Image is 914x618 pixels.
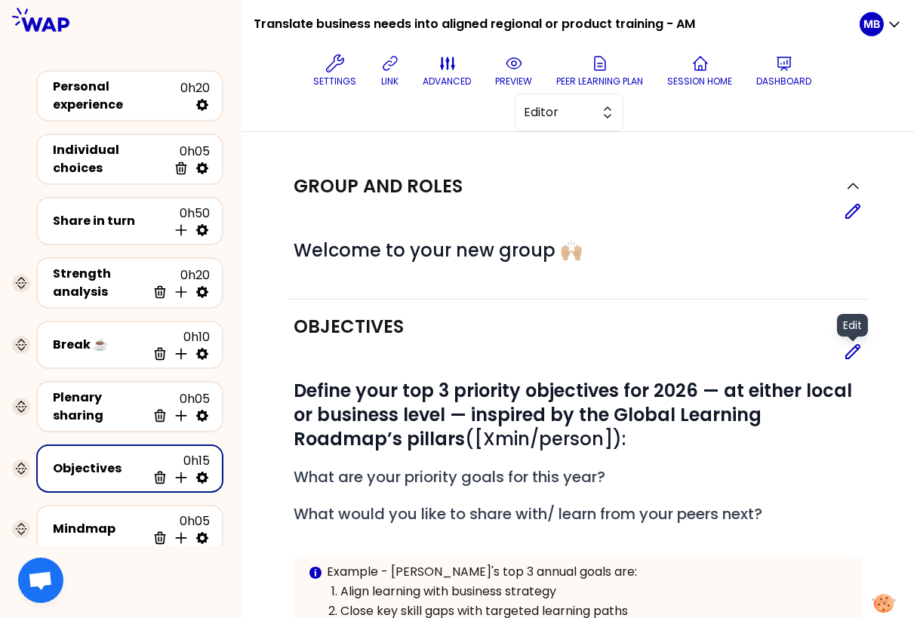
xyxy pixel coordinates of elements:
[525,103,592,121] span: Editor
[294,503,763,524] span: What would you like to share with/ learn from your peers next?
[314,75,357,88] p: Settings
[146,266,210,300] div: 0h20
[381,75,399,88] p: link
[53,520,146,538] div: Mindmap
[180,79,210,112] div: 0h20
[294,466,606,487] span: What are your priority goals for this year?
[863,17,880,32] p: MB
[294,378,857,451] span: ([Xmin/person]):
[53,389,146,425] div: Plenary sharing
[53,141,168,177] div: Individual choices
[515,94,623,131] button: Editor
[53,265,146,301] div: Strength analysis
[146,512,210,546] div: 0h05
[168,143,210,176] div: 0h05
[168,204,210,238] div: 0h50
[751,48,818,94] button: Dashboard
[146,390,210,423] div: 0h05
[146,452,210,485] div: 0h15
[294,238,583,263] span: Welcome to your new group 🙌🏼
[423,75,472,88] p: advanced
[860,12,902,36] button: MB
[294,174,862,198] button: Group and roles
[308,48,363,94] button: Settings
[53,460,146,478] div: Objectives
[328,563,850,581] p: Example - [PERSON_NAME]'s top 3 annual goals are:
[53,78,180,114] div: Personal experience
[294,378,857,451] strong: Define your top 3 priority objectives for 2026 — at either local or business level — inspired by ...
[294,315,862,339] button: Objectives
[53,212,168,230] div: Share in turn
[496,75,533,88] p: preview
[375,48,405,94] button: link
[662,48,739,94] button: Session home
[53,336,146,354] div: Break ☕️
[757,75,812,88] p: Dashboard
[551,48,650,94] button: Peer learning plan
[490,48,539,94] button: preview
[557,75,644,88] p: Peer learning plan
[668,75,733,88] p: Session home
[146,328,210,361] div: 0h10
[294,174,463,198] h2: Group and roles
[294,315,405,339] h2: Objectives
[18,558,63,603] div: Ouvrir le chat
[837,314,868,337] span: Edit
[417,48,478,94] button: advanced
[341,583,848,601] p: Align learning with business strategy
